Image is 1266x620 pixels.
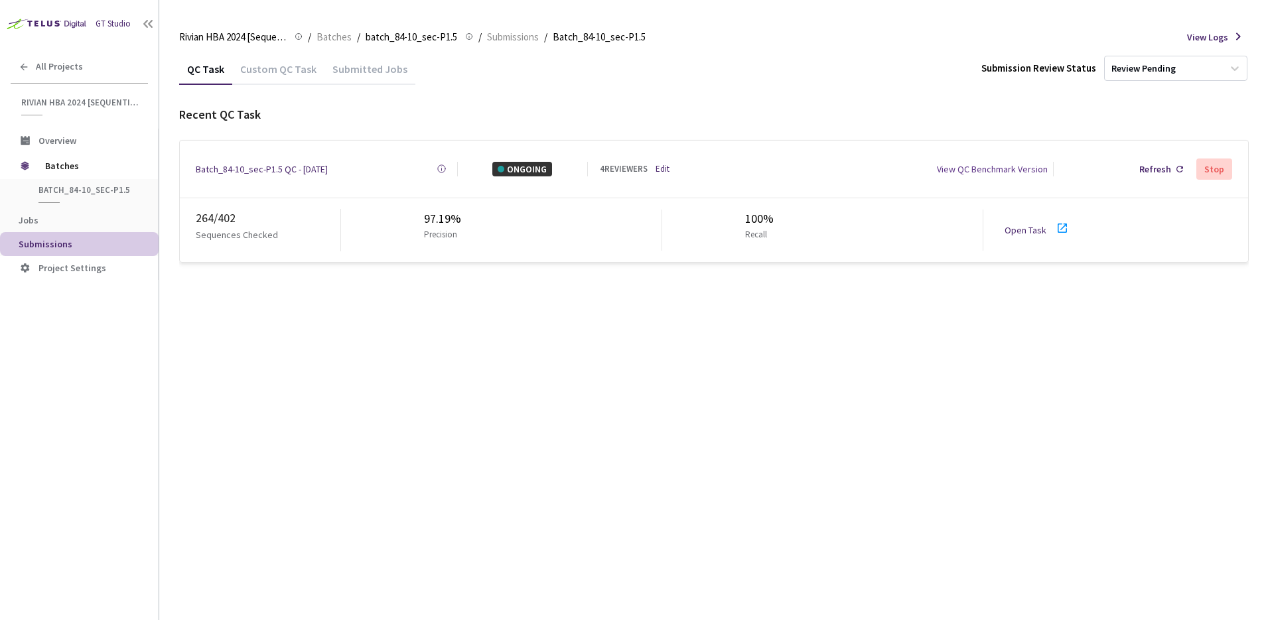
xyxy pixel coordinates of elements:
div: Refresh [1139,162,1171,176]
div: View QC Benchmark Version [937,162,1048,176]
div: Submission Review Status [981,60,1096,76]
a: Edit [656,162,669,176]
span: Project Settings [38,262,106,274]
span: batch_84-10_sec-P1.5 [366,29,457,45]
a: Batches [314,29,354,44]
a: Batch_84-10_sec-P1.5 QC - [DATE] [196,162,328,176]
span: Submissions [487,29,539,45]
li: / [308,29,311,45]
a: Submissions [484,29,541,44]
div: Stop [1204,164,1224,174]
span: View Logs [1187,30,1228,44]
span: Overview [38,135,76,147]
p: Sequences Checked [196,227,278,242]
div: Custom QC Task [232,62,324,85]
li: / [544,29,547,45]
div: 100% [745,210,774,228]
li: / [478,29,482,45]
span: Batches [316,29,352,45]
div: 4 REVIEWERS [600,162,648,176]
div: Review Pending [1111,62,1176,75]
span: All Projects [36,61,83,72]
div: 264 / 402 [196,209,340,227]
p: Precision [424,228,457,241]
li: / [357,29,360,45]
div: Submitted Jobs [324,62,415,85]
span: Rivian HBA 2024 [Sequential] [21,97,140,108]
div: Recent QC Task [179,105,1249,124]
a: Open Task [1005,224,1046,236]
div: QC Task [179,62,232,85]
p: Recall [745,228,768,241]
span: Batches [45,153,136,179]
div: GT Studio [96,17,131,31]
div: ONGOING [492,162,552,176]
span: Batch_84-10_sec-P1.5 [553,29,646,45]
span: Submissions [19,238,72,250]
span: Jobs [19,214,38,226]
span: Rivian HBA 2024 [Sequential] [179,29,287,45]
div: 97.19% [424,210,462,228]
span: batch_84-10_sec-P1.5 [38,184,137,196]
